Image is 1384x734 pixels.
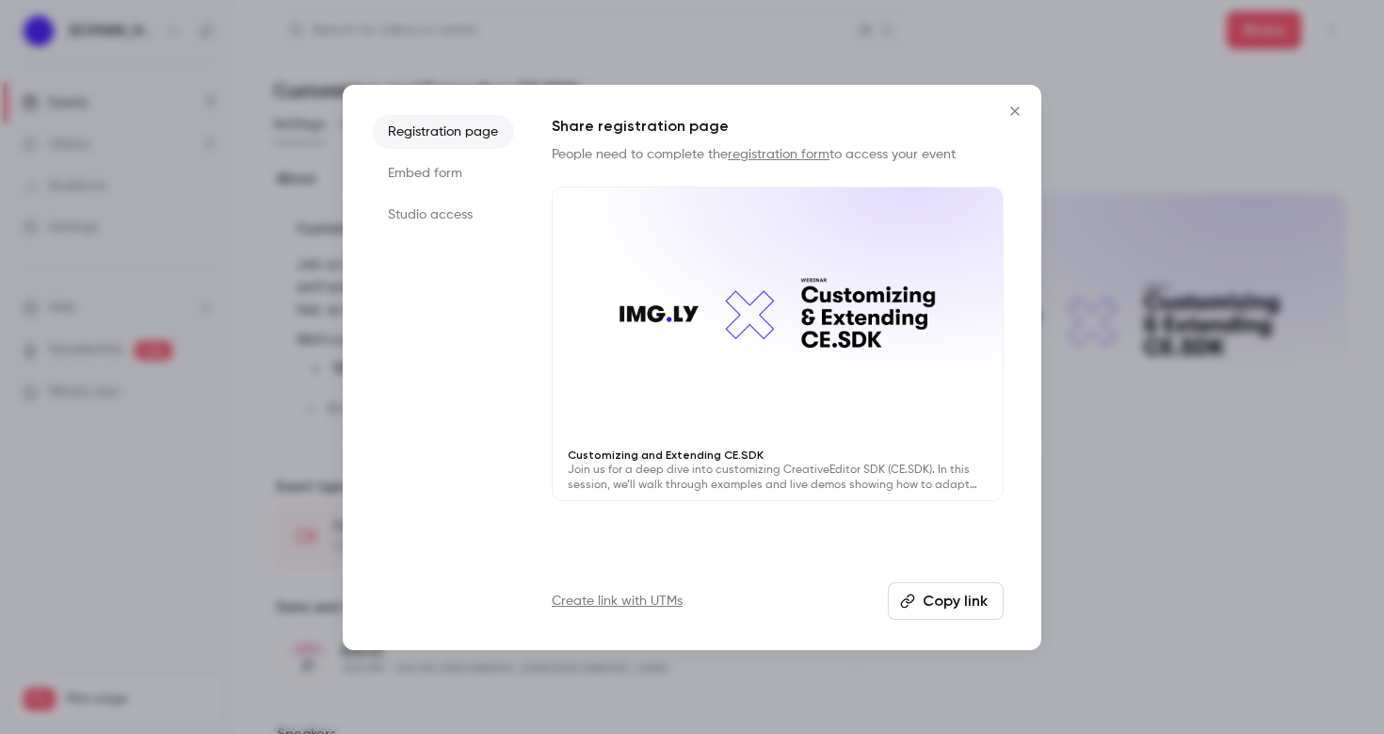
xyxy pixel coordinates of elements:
p: Customizing and Extending CE.SDK [568,448,988,463]
p: People need to complete the to access your event [552,145,1004,164]
li: Studio access [373,198,514,232]
button: Copy link [888,582,1004,620]
button: Close [996,92,1034,130]
li: Registration page [373,115,514,149]
a: registration form [728,148,829,161]
li: Embed form [373,156,514,190]
p: Join us for a deep dive into customizing CreativeEditor SDK (CE.SDK). In this session, we’ll walk... [568,463,988,493]
h1: Share registration page [552,115,1004,138]
a: Customizing and Extending CE.SDKJoin us for a deep dive into customizing CreativeEditor SDK (CE.S... [552,187,1004,502]
a: Create link with UTMs [552,592,683,611]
